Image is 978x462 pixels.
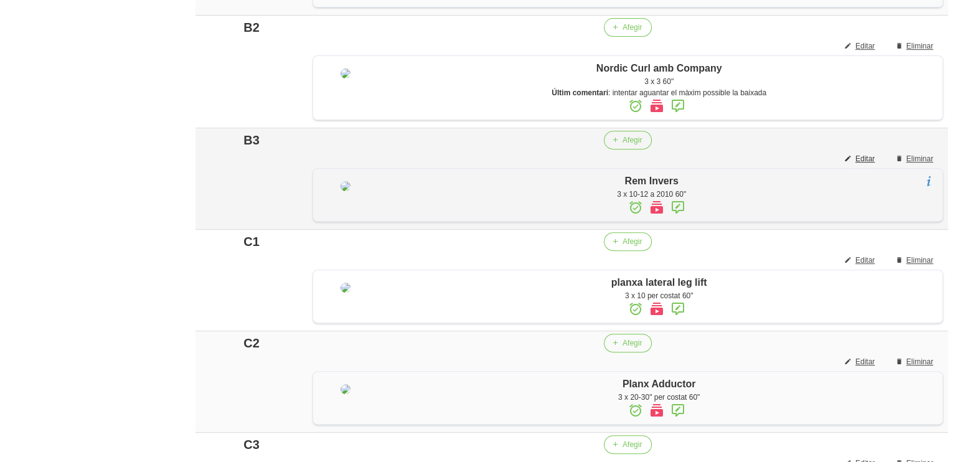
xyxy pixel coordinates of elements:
span: Planx Adductor [623,379,696,389]
button: Afegir [604,334,652,352]
button: Eliminar [888,149,943,168]
button: Editar [837,352,885,371]
div: C2 [200,334,303,352]
div: 3 x 10-12 a 2010 60" [382,189,936,200]
span: Rem Invers [624,176,678,186]
strong: Últim comentari [552,88,608,97]
span: Eliminar [906,40,933,52]
div: : intentar aguantar el màxim possible la baixada [382,87,936,98]
div: C1 [200,232,303,251]
span: Eliminar [906,356,933,367]
button: Eliminar [888,251,943,270]
span: Eliminar [906,255,933,266]
span: Afegir [623,236,642,247]
span: Eliminar [906,153,933,164]
span: Afegir [623,439,642,450]
span: Editar [855,153,875,164]
span: Afegir [623,22,642,33]
button: Eliminar [888,352,943,371]
button: Afegir [604,18,652,37]
img: 8ea60705-12ae-42e8-83e1-4ba62b1261d5%2Factivities%2F69924-rem-invers-jpg.jpg [341,181,350,191]
span: Editar [855,356,875,367]
img: 8ea60705-12ae-42e8-83e1-4ba62b1261d5%2Factivities%2Fside%20leg%20lift.jpg [341,283,350,293]
button: Afegir [604,131,652,149]
button: Editar [837,251,885,270]
button: Eliminar [888,37,943,55]
button: Afegir [604,435,652,454]
button: Editar [837,37,885,55]
span: Editar [855,40,875,52]
div: 3 x 10 per costat 60" [382,290,936,301]
div: C3 [200,435,303,454]
img: 8ea60705-12ae-42e8-83e1-4ba62b1261d5%2Factivities%2F22460-nordic-curl-png.png [341,68,350,78]
div: 3 x 3 60" [382,76,936,87]
span: planxa lateral leg lift [611,277,707,288]
button: Editar [837,149,885,168]
div: B3 [200,131,303,149]
button: Afegir [604,232,652,251]
span: Editar [855,255,875,266]
span: Afegir [623,337,642,349]
img: 8ea60705-12ae-42e8-83e1-4ba62b1261d5%2Factivities%2F43821-side-plank-jpg.jpg [341,384,350,394]
span: Nordic Curl amb Company [596,63,722,73]
span: Afegir [623,134,642,146]
div: B2 [200,18,303,37]
div: 3 x 20-30" per costat 60" [382,392,936,403]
